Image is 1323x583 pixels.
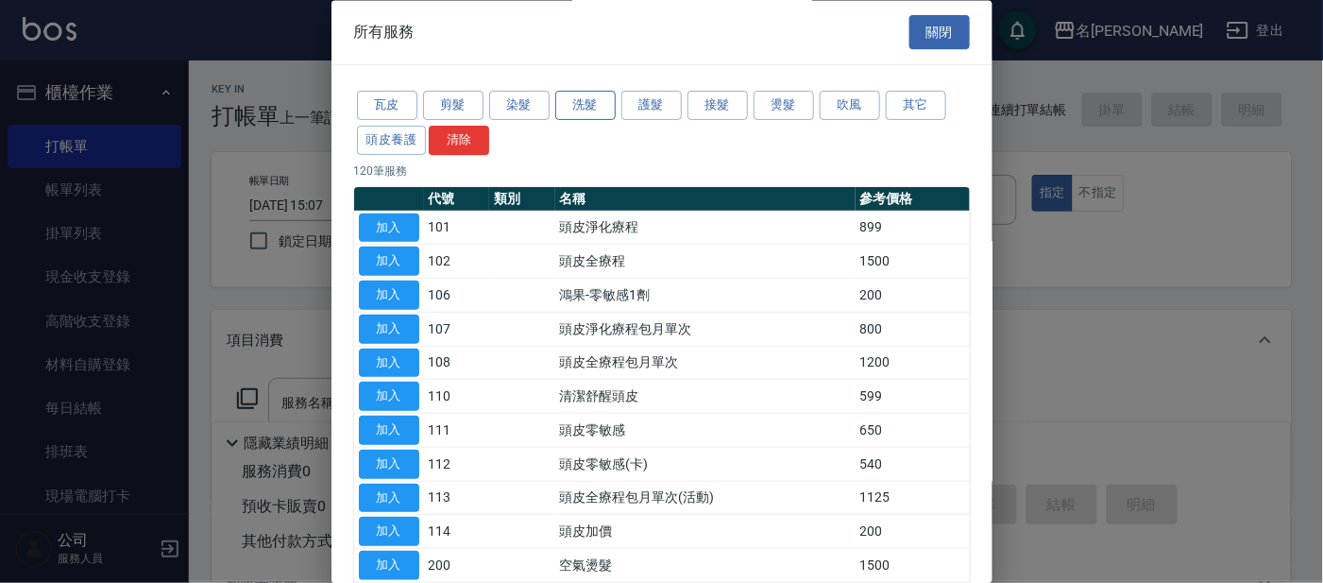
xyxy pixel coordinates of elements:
[909,15,970,50] button: 關閉
[489,92,550,121] button: 染髮
[359,417,419,446] button: 加入
[359,552,419,581] button: 加入
[687,92,748,121] button: 接髮
[555,380,856,414] td: 清潔舒醒頭皮
[424,448,490,482] td: 112
[856,448,970,482] td: 540
[424,515,490,549] td: 114
[856,482,970,516] td: 1125
[424,313,490,347] td: 107
[423,92,483,121] button: 剪髮
[359,214,419,243] button: 加入
[489,187,555,212] th: 類別
[856,515,970,549] td: 200
[555,279,856,313] td: 鴻果-零敏感1劑
[856,347,970,381] td: 1200
[555,212,856,246] td: 頭皮淨化療程
[886,92,946,121] button: 其它
[856,313,970,347] td: 800
[424,212,490,246] td: 101
[555,187,856,212] th: 名稱
[555,482,856,516] td: 頭皮全療程包月單次(活動)
[359,518,419,547] button: 加入
[856,279,970,313] td: 200
[754,92,814,121] button: 燙髮
[359,450,419,479] button: 加入
[354,163,970,180] p: 120 筆服務
[555,245,856,279] td: 頭皮全療程
[555,313,856,347] td: 頭皮淨化療程包月單次
[856,414,970,448] td: 650
[359,282,419,311] button: 加入
[621,92,682,121] button: 護髮
[555,347,856,381] td: 頭皮全療程包月單次
[856,549,970,583] td: 1500
[555,414,856,448] td: 頭皮零敏感
[555,549,856,583] td: 空氣燙髮
[555,448,856,482] td: 頭皮零敏感(卡)
[555,515,856,549] td: 頭皮加價
[359,383,419,412] button: 加入
[357,92,417,121] button: 瓦皮
[357,126,427,155] button: 頭皮養護
[424,414,490,448] td: 111
[429,126,489,155] button: 清除
[424,482,490,516] td: 113
[359,484,419,513] button: 加入
[856,212,970,246] td: 899
[555,92,616,121] button: 洗髮
[424,347,490,381] td: 108
[856,245,970,279] td: 1500
[359,349,419,378] button: 加入
[424,549,490,583] td: 200
[856,187,970,212] th: 參考價格
[424,279,490,313] td: 106
[354,23,415,42] span: 所有服務
[424,380,490,414] td: 110
[856,380,970,414] td: 599
[424,187,490,212] th: 代號
[359,248,419,277] button: 加入
[820,92,880,121] button: 吹風
[424,245,490,279] td: 102
[359,315,419,344] button: 加入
